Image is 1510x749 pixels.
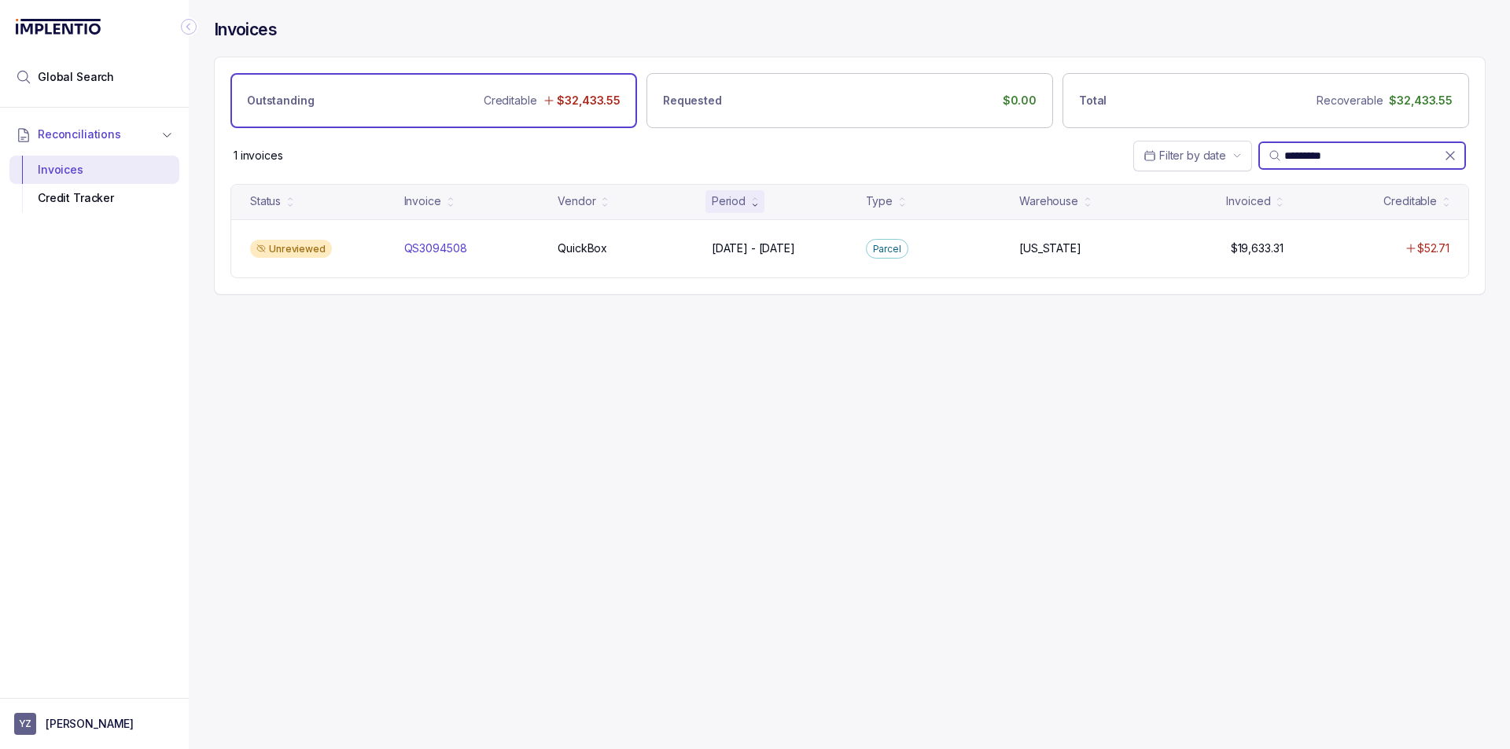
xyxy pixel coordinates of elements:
[558,240,607,256] p: QuickBox
[14,713,36,735] span: User initials
[484,93,537,108] p: Creditable
[558,193,595,209] div: Vendor
[250,240,332,259] div: Unreviewed
[873,241,901,257] p: Parcel
[234,148,283,163] div: Remaining page entries
[1389,93,1453,108] p: $32,433.55
[22,184,167,212] div: Credit Tracker
[1159,149,1226,162] span: Filter by date
[1144,148,1226,163] search: Date Range Picker
[1133,141,1252,171] button: Date Range Picker
[38,127,121,142] span: Reconciliations
[712,240,795,256] p: [DATE] - [DATE]
[1317,93,1383,108] p: Recoverable
[1003,93,1037,108] p: $0.00
[404,240,467,256] p: QS3094508
[14,713,175,735] button: User initials[PERSON_NAME]
[9,152,179,216] div: Reconciliations
[9,117,179,152] button: Reconciliations
[234,148,283,163] p: 1 invoices
[1231,240,1283,256] p: $19,633.31
[557,93,621,108] p: $32,433.55
[1019,240,1081,256] p: [US_STATE]
[247,93,314,108] p: Outstanding
[214,19,277,41] h4: Invoices
[46,716,134,732] p: [PERSON_NAME]
[1417,240,1449,256] p: $52.71
[663,93,722,108] p: Requested
[1079,93,1107,108] p: Total
[179,17,198,36] div: Collapse Icon
[22,156,167,184] div: Invoices
[1383,193,1437,209] div: Creditable
[250,193,281,209] div: Status
[404,193,441,209] div: Invoice
[866,193,893,209] div: Type
[1019,193,1078,209] div: Warehouse
[712,193,746,209] div: Period
[1226,193,1270,209] div: Invoiced
[38,69,114,85] span: Global Search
